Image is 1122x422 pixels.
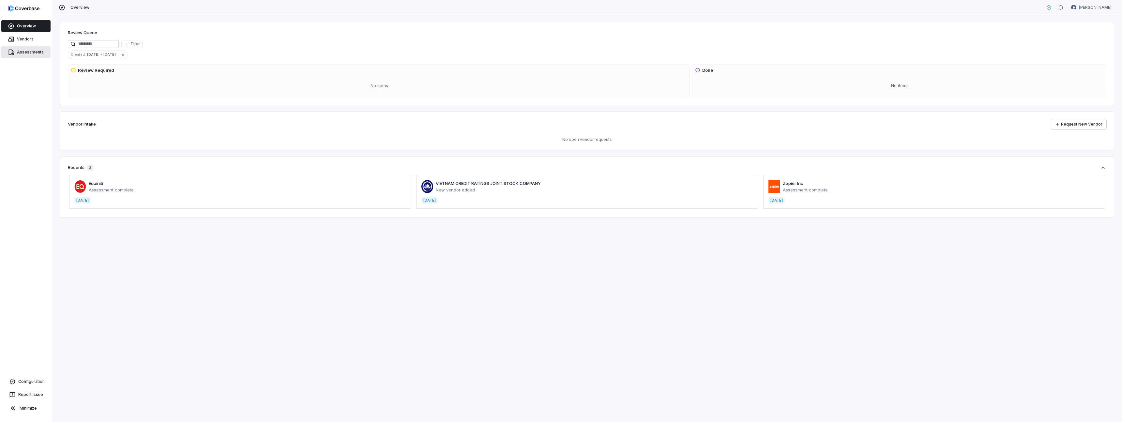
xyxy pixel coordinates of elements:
[695,77,1105,94] div: No items
[436,181,541,186] a: VIETNAM CREDIT RATINGS JOINT STOCK COMPANY
[1,46,51,58] a: Assessments
[131,41,140,46] span: Filter
[1051,119,1106,129] a: Request New Vendor
[3,376,49,387] a: Configuration
[121,40,143,48] button: Filter
[68,164,93,171] div: Recents
[1,33,51,45] a: Vendors
[783,181,803,186] a: Zapier Inc
[1067,3,1115,12] button: Laszlo Szoboszlai avatar[PERSON_NAME]
[3,389,49,400] button: Report Issue
[1079,5,1112,10] span: [PERSON_NAME]
[87,52,118,57] span: [DATE] - [DATE]
[3,402,49,415] button: Minimize
[68,137,1106,142] p: No open vendor requests
[1,20,51,32] a: Overview
[68,52,87,57] span: Created :
[702,67,713,74] h3: Done
[70,5,89,10] span: Overview
[71,77,688,94] div: No items
[89,181,103,186] a: Equiniti
[68,164,1106,171] button: Recents3
[78,67,114,74] h3: Review Required
[8,5,39,12] img: logo-D7KZi-bG.svg
[68,121,96,128] h2: Vendor Intake
[1071,5,1076,10] img: Laszlo Szoboszlai avatar
[87,164,93,171] span: 3
[68,30,97,36] h1: Review Queue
